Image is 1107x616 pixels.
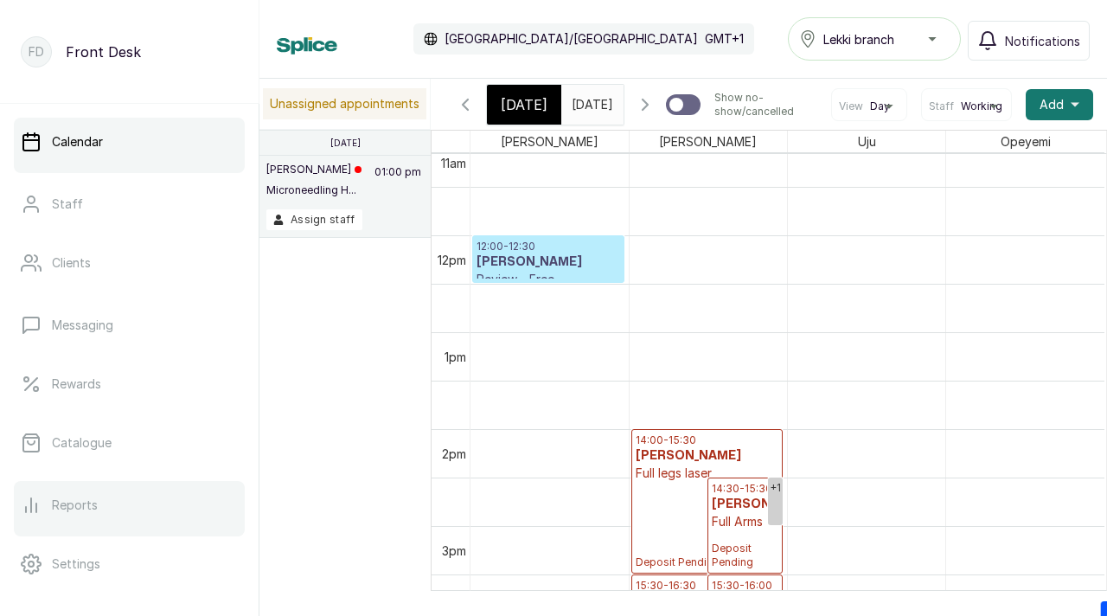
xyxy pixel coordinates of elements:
[636,555,779,569] span: Deposit Pending
[52,497,98,514] p: Reports
[1026,89,1093,120] button: Add
[788,17,961,61] button: Lekki branch
[1005,32,1080,50] span: Notifications
[997,131,1054,152] span: Opeyemi
[372,163,424,209] p: 01:00 pm
[52,133,103,151] p: Calendar
[929,99,1004,113] button: StaffWorking
[263,88,426,119] p: Unassigned appointments
[14,419,245,467] a: Catalogue
[14,180,245,228] a: Staff
[477,253,620,271] h3: [PERSON_NAME]
[968,21,1090,61] button: Notifications
[14,360,245,408] a: Rewards
[29,43,44,61] p: FD
[14,481,245,529] a: Reports
[14,540,245,588] a: Settings
[477,240,620,253] p: 12:00 - 12:30
[438,445,470,463] div: 2pm
[961,99,1002,113] span: Working
[705,30,744,48] p: GMT+1
[714,91,817,119] p: Show no-show/cancelled
[768,478,783,525] a: Show 1 more event
[14,301,245,350] a: Messaging
[712,513,779,530] p: Full Arms
[870,99,890,113] span: Day
[636,579,779,593] p: 15:30 - 16:30
[266,183,362,197] p: Microneedling H...
[441,348,470,366] div: 1pm
[52,555,100,573] p: Settings
[712,496,779,513] h3: [PERSON_NAME]
[501,94,547,115] span: [DATE]
[497,131,602,152] span: [PERSON_NAME]
[66,42,141,62] p: Front Desk
[712,542,779,569] span: Deposit Pending
[52,375,101,393] p: Rewards
[477,271,620,288] p: Review - Free
[636,447,779,465] h3: [PERSON_NAME]
[768,478,783,498] div: +1
[839,99,899,113] button: ViewDay
[712,579,779,593] p: 15:30 - 16:00
[445,30,698,48] p: [GEOGRAPHIC_DATA]/[GEOGRAPHIC_DATA]
[434,251,470,269] div: 12pm
[823,30,894,48] span: Lekki branch
[636,465,779,482] p: Full legs laser
[330,138,361,148] p: [DATE]
[266,163,362,176] p: [PERSON_NAME]
[14,118,245,166] a: Calendar
[52,317,113,334] p: Messaging
[712,482,779,496] p: 14:30 - 15:30
[266,209,362,230] button: Assign staff
[52,434,112,452] p: Catalogue
[52,196,83,213] p: Staff
[52,254,91,272] p: Clients
[438,154,470,172] div: 11am
[839,99,863,113] span: View
[656,131,760,152] span: [PERSON_NAME]
[487,85,561,125] div: [DATE]
[14,239,245,287] a: Clients
[929,99,954,113] span: Staff
[854,131,880,152] span: Uju
[1040,96,1064,113] span: Add
[636,433,779,447] p: 14:00 - 15:30
[438,542,470,560] div: 3pm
